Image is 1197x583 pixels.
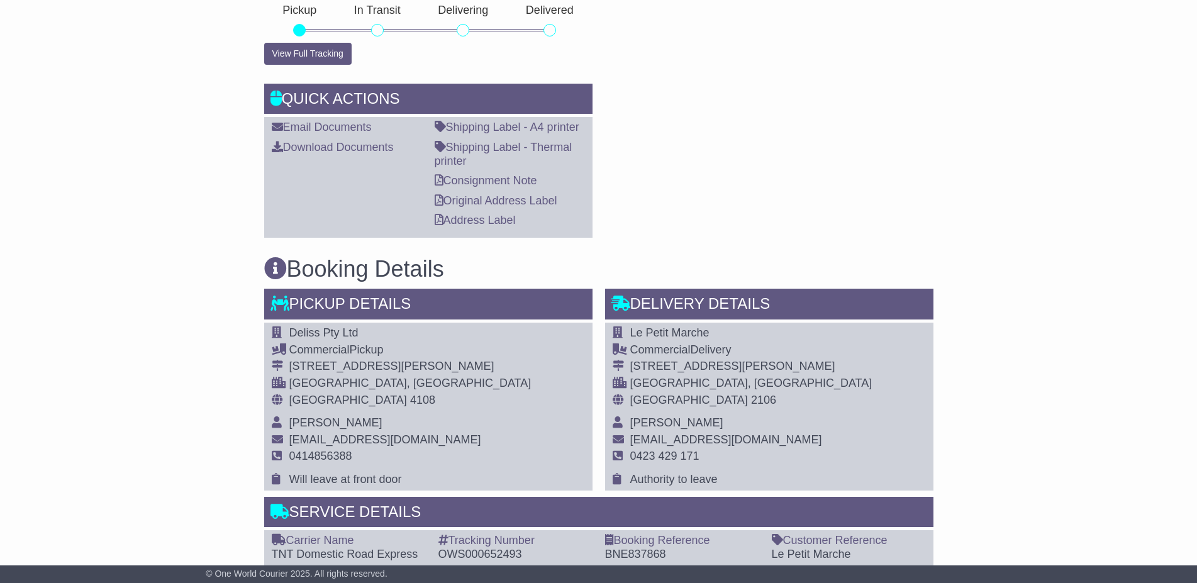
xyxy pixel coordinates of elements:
div: Customer Reference [772,534,926,548]
button: View Full Tracking [264,43,352,65]
div: Booking Reference [605,534,759,548]
div: Carrier Name [272,534,426,548]
span: [EMAIL_ADDRESS][DOMAIN_NAME] [630,433,822,446]
span: Will leave at front door [289,473,402,486]
div: Pickup Details [264,289,593,323]
span: 4108 [410,394,435,406]
div: Pickup [289,343,532,357]
span: 0414856388 [289,450,352,462]
span: [PERSON_NAME] [630,416,723,429]
a: Download Documents [272,141,394,153]
a: Original Address Label [435,194,557,207]
a: Shipping Label - A4 printer [435,121,579,133]
span: [PERSON_NAME] [289,416,382,429]
span: Authority to leave [630,473,718,486]
a: Address Label [435,214,516,226]
span: [EMAIL_ADDRESS][DOMAIN_NAME] [289,433,481,446]
div: BNE837868 [605,548,759,562]
div: Tracking Number [438,534,593,548]
a: Shipping Label - Thermal printer [435,141,572,167]
p: Delivering [420,4,508,18]
a: Email Documents [272,121,372,133]
div: Delivery Details [605,289,933,323]
div: [STREET_ADDRESS][PERSON_NAME] [630,360,872,374]
div: Quick Actions [264,84,593,118]
a: Consignment Note [435,174,537,187]
span: [GEOGRAPHIC_DATA] [630,394,748,406]
span: 2106 [751,394,776,406]
span: Commercial [289,343,350,356]
div: [GEOGRAPHIC_DATA], [GEOGRAPHIC_DATA] [630,377,872,391]
div: Service Details [264,497,933,531]
div: [STREET_ADDRESS][PERSON_NAME] [289,360,532,374]
div: [GEOGRAPHIC_DATA], [GEOGRAPHIC_DATA] [289,377,532,391]
span: Commercial [630,343,691,356]
h3: Booking Details [264,257,933,282]
span: Le Petit Marche [630,326,710,339]
p: In Transit [335,4,420,18]
span: © One World Courier 2025. All rights reserved. [206,569,387,579]
div: Delivery [630,343,872,357]
span: Deliss Pty Ltd [289,326,359,339]
p: Delivered [507,4,593,18]
div: OWS000652493 [438,548,593,562]
span: 0423 429 171 [630,450,699,462]
div: Le Petit Marche [772,548,926,562]
p: Pickup [264,4,336,18]
span: [GEOGRAPHIC_DATA] [289,394,407,406]
div: TNT Domestic Road Express [272,548,426,562]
